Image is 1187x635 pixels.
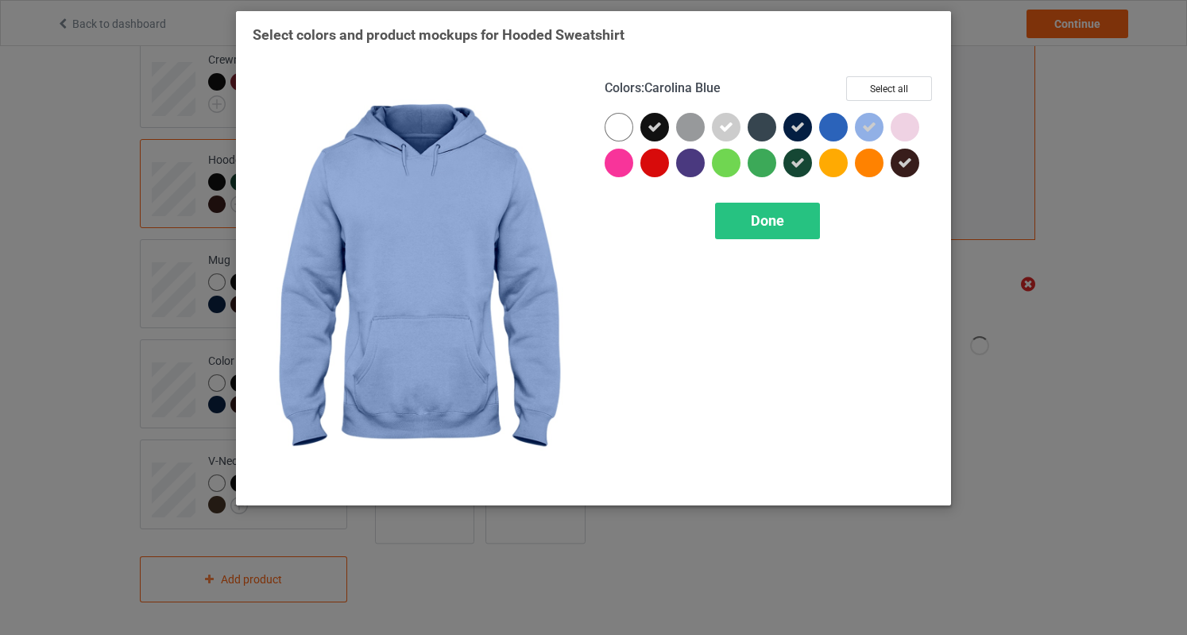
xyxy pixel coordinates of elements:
button: Select all [846,76,932,101]
span: Colors [605,80,641,95]
span: Carolina Blue [644,80,721,95]
span: Done [751,212,784,229]
img: regular.jpg [253,76,582,489]
span: Select colors and product mockups for Hooded Sweatshirt [253,26,624,43]
h4: : [605,80,721,97]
